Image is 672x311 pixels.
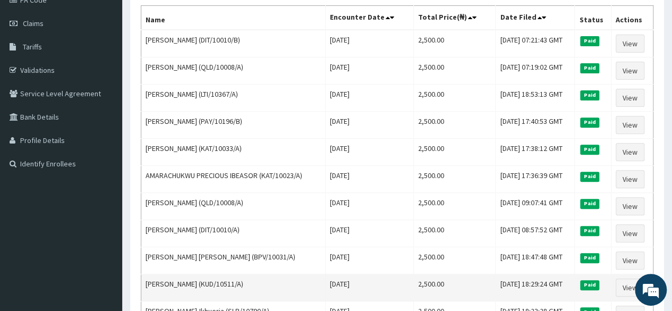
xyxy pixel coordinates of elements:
td: [DATE] [325,166,414,193]
div: Chat with us now [55,60,178,73]
span: Claims [23,19,44,28]
td: 2,500.00 [414,247,496,274]
td: [DATE] 17:40:53 GMT [496,112,575,139]
td: [PERSON_NAME] (LTI/10367/A) [141,85,326,112]
a: View [616,62,644,80]
img: d_794563401_company_1708531726252_794563401 [20,53,43,80]
th: Encounter Date [325,6,414,30]
a: View [616,279,644,297]
a: View [616,89,644,107]
td: [DATE] 18:47:48 GMT [496,247,575,274]
span: Paid [580,280,599,290]
span: Paid [580,36,599,46]
td: [DATE] 18:53:13 GMT [496,85,575,112]
td: [DATE] 18:29:24 GMT [496,274,575,301]
span: Paid [580,90,599,100]
td: [PERSON_NAME] (PAY/10196/B) [141,112,326,139]
td: [DATE] 17:38:12 GMT [496,139,575,166]
td: 2,500.00 [414,112,496,139]
td: [PERSON_NAME] (DIT/10010/A) [141,220,326,247]
td: 2,500.00 [414,139,496,166]
td: [DATE] [325,30,414,57]
td: 2,500.00 [414,30,496,57]
td: [DATE] [325,220,414,247]
a: View [616,35,644,53]
td: AMARACHUKWU PRECIOUS IBEASOR (KAT/10023/A) [141,166,326,193]
th: Date Filed [496,6,575,30]
div: Minimize live chat window [174,5,200,31]
td: [DATE] [325,274,414,301]
td: [DATE] [325,112,414,139]
td: [DATE] 09:07:41 GMT [496,193,575,220]
a: View [616,170,644,188]
td: 2,500.00 [414,193,496,220]
td: [DATE] [325,193,414,220]
th: Status [575,6,611,30]
td: [DATE] [325,85,414,112]
span: Paid [580,63,599,73]
a: View [616,224,644,242]
span: Paid [580,253,599,263]
td: [PERSON_NAME] [PERSON_NAME] (BPV/10031/A) [141,247,326,274]
td: 2,500.00 [414,85,496,112]
td: [DATE] 07:21:43 GMT [496,30,575,57]
td: [DATE] [325,57,414,85]
span: Tariffs [23,42,42,52]
td: [PERSON_NAME] (DIT/10010/B) [141,30,326,57]
td: [DATE] 07:19:02 GMT [496,57,575,85]
a: View [616,116,644,134]
td: [PERSON_NAME] (QLD/10008/A) [141,57,326,85]
td: [DATE] [325,139,414,166]
th: Total Price(₦) [414,6,496,30]
span: We're online! [62,90,147,197]
td: 2,500.00 [414,220,496,247]
textarea: Type your message and hit 'Enter' [5,202,202,239]
a: View [616,197,644,215]
td: [DATE] 08:57:52 GMT [496,220,575,247]
td: [PERSON_NAME] (QLD/10008/A) [141,193,326,220]
th: Actions [611,6,653,30]
a: View [616,251,644,270]
td: 2,500.00 [414,274,496,301]
span: Paid [580,117,599,127]
span: Paid [580,226,599,236]
td: [PERSON_NAME] (KAT/10033/A) [141,139,326,166]
th: Name [141,6,326,30]
td: 2,500.00 [414,57,496,85]
span: Paid [580,172,599,181]
span: Paid [580,199,599,208]
td: [DATE] 17:36:39 GMT [496,166,575,193]
td: [PERSON_NAME] (KUD/10511/A) [141,274,326,301]
td: [DATE] [325,247,414,274]
span: Paid [580,145,599,154]
td: 2,500.00 [414,166,496,193]
a: View [616,143,644,161]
